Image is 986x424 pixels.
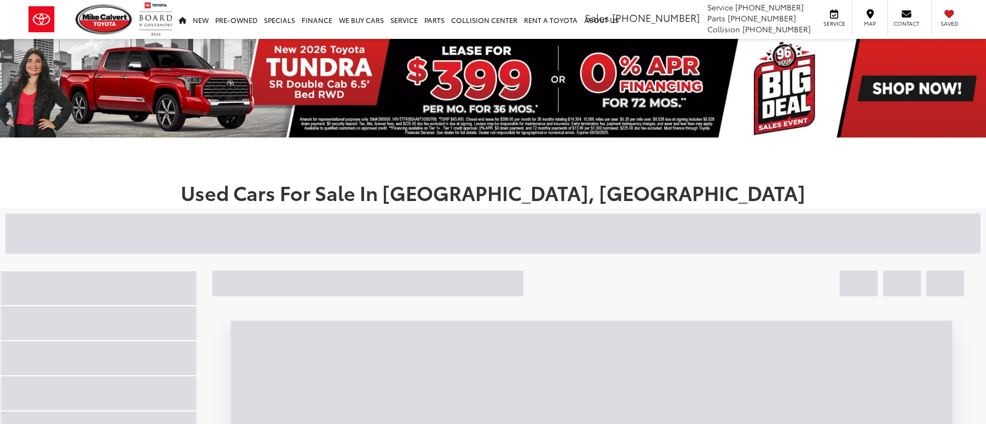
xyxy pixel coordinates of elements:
[707,13,725,24] span: Parts
[858,20,882,27] span: Map
[893,20,919,27] span: Contact
[822,20,846,27] span: Service
[612,10,700,25] span: [PHONE_NUMBER]
[76,4,134,35] img: Mike Calvert Toyota
[742,24,811,35] span: [PHONE_NUMBER]
[707,2,733,13] span: Service
[735,2,804,13] span: [PHONE_NUMBER]
[707,24,740,35] span: Collision
[937,20,961,27] span: Saved
[728,13,796,24] span: [PHONE_NUMBER]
